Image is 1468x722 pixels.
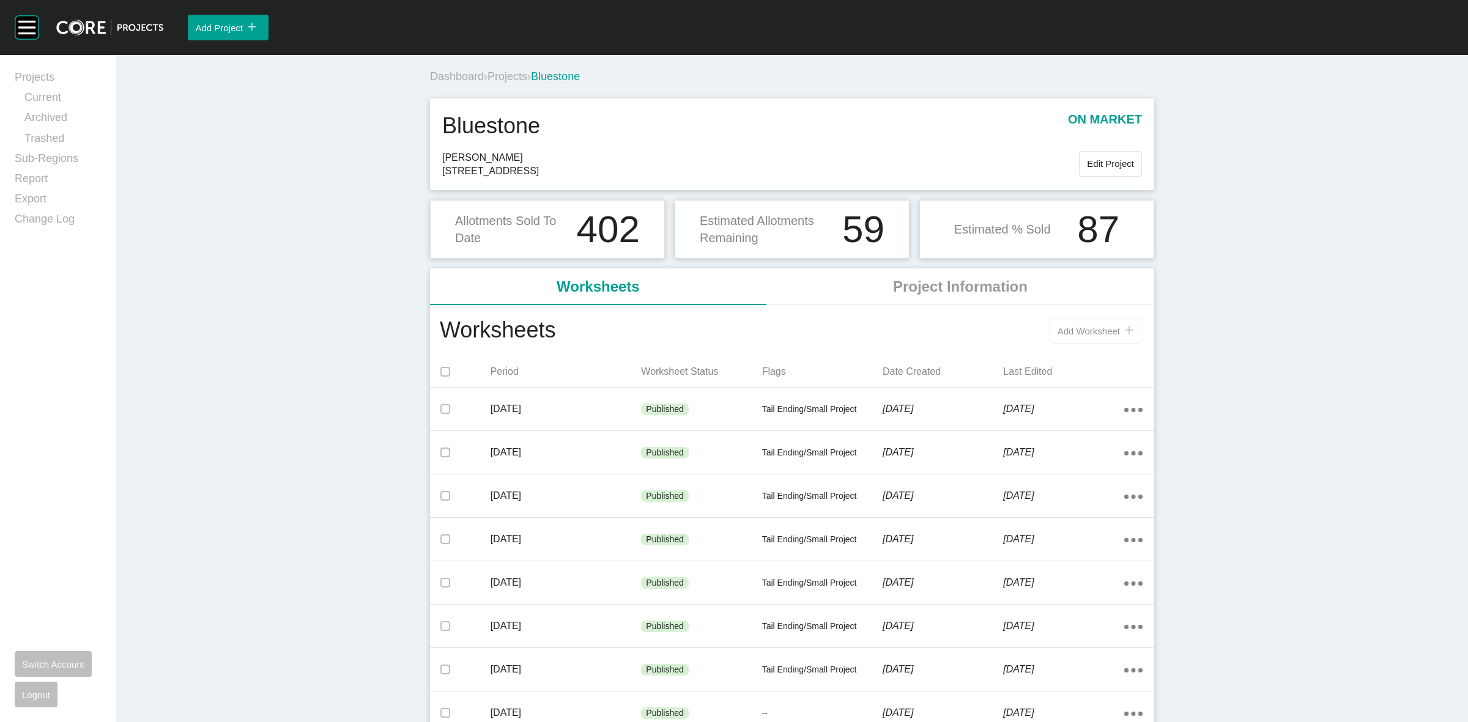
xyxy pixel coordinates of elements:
p: Published [646,490,684,503]
p: [DATE] [883,532,1003,546]
p: [DATE] [883,402,1003,416]
p: -- [762,707,883,720]
p: Published [646,707,684,720]
button: Logout [15,682,57,707]
p: [DATE] [491,446,642,459]
a: Projects [487,70,527,83]
p: Tail Ending/Small Project [762,621,883,633]
a: Archived [24,110,102,130]
span: Add Worksheet [1058,326,1120,336]
p: Published [646,534,684,546]
p: [DATE] [1003,402,1124,416]
span: › [484,70,487,83]
a: Trashed [24,131,102,151]
button: Add Worksheet [1050,318,1141,344]
p: Allotments Sold To Date [455,212,569,246]
h1: 87 [1077,210,1119,248]
p: Published [646,577,684,589]
p: [DATE] [491,706,642,720]
button: Switch Account [15,651,92,677]
a: Projects [15,70,102,90]
h1: 59 [842,210,884,248]
span: Switch Account [22,659,84,669]
span: [STREET_ADDRESS] [442,164,1079,178]
p: [DATE] [1003,446,1124,459]
span: Bluestone [531,70,580,83]
button: Edit Project [1079,151,1142,177]
p: Published [646,621,684,633]
p: [DATE] [491,663,642,676]
button: Add Project [188,15,269,40]
span: › [527,70,531,83]
span: Logout [22,690,50,700]
a: Dashboard [430,70,484,83]
p: Estimated % Sold [954,221,1051,238]
p: Estimated Allotments Remaining [700,212,835,246]
span: [PERSON_NAME] [442,151,1079,164]
p: [DATE] [1003,576,1124,589]
p: [DATE] [491,619,642,633]
p: [DATE] [491,489,642,503]
p: Tail Ending/Small Project [762,577,883,589]
a: Export [15,191,102,212]
p: [DATE] [883,706,1003,720]
p: [DATE] [1003,706,1124,720]
p: Tail Ending/Small Project [762,490,883,503]
p: Published [646,664,684,676]
img: core-logo-dark.3138cae2.png [56,20,163,35]
a: Report [15,171,102,191]
p: Tail Ending/Small Project [762,664,883,676]
span: Edit Project [1087,158,1134,169]
p: Tail Ending/Small Project [762,534,883,546]
p: [DATE] [491,402,642,416]
a: Current [24,90,102,110]
p: [DATE] [883,663,1003,676]
p: Tail Ending/Small Project [762,403,883,416]
p: on market [1068,111,1142,141]
p: Published [646,447,684,459]
h1: Bluestone [442,111,540,141]
a: Sub-Regions [15,151,102,171]
p: [DATE] [491,576,642,589]
p: Flags [762,365,883,378]
p: [DATE] [1003,532,1124,546]
p: Worksheet Status [641,365,762,378]
p: [DATE] [883,619,1003,633]
span: Add Project [195,23,243,33]
h1: 402 [577,210,640,248]
li: Worksheets [430,268,766,305]
p: Last Edited [1003,365,1124,378]
p: [DATE] [883,489,1003,503]
p: [DATE] [1003,489,1124,503]
p: [DATE] [1003,663,1124,676]
a: Change Log [15,212,102,232]
p: Tail Ending/Small Project [762,447,883,459]
h1: Worksheets [440,315,555,347]
p: Published [646,403,684,416]
p: Period [491,365,642,378]
p: [DATE] [883,446,1003,459]
p: Date Created [883,365,1003,378]
p: [DATE] [1003,619,1124,633]
p: [DATE] [491,532,642,546]
p: [DATE] [883,576,1003,589]
li: Project Information [766,268,1154,305]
